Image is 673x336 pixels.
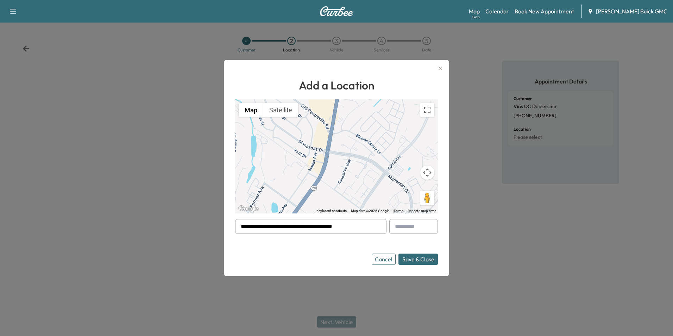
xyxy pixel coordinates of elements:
[420,103,434,117] button: Toggle fullscreen view
[420,191,434,205] button: Drag Pegman onto the map to open Street View
[235,77,438,94] h1: Add a Location
[237,204,260,213] a: Open this area in Google Maps (opens a new window)
[515,7,574,15] a: Book New Appointment
[398,254,438,265] button: Save & Close
[472,14,480,20] div: Beta
[485,7,509,15] a: Calendar
[351,209,389,213] span: Map data ©2025 Google
[320,6,353,16] img: Curbee Logo
[237,204,260,213] img: Google
[239,103,263,117] button: Show street map
[596,7,667,15] span: [PERSON_NAME] Buick GMC
[372,254,396,265] button: Cancel
[420,166,434,180] button: Map camera controls
[316,209,347,213] button: Keyboard shortcuts
[394,209,403,213] a: Terms (opens in new tab)
[469,7,480,15] a: MapBeta
[408,209,436,213] a: Report a map error
[263,103,298,117] button: Show satellite imagery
